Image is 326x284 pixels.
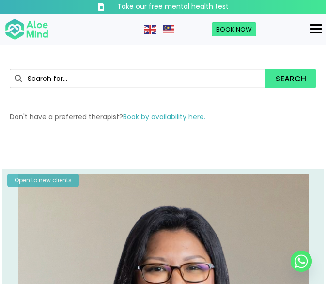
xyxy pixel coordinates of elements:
[163,25,174,34] img: ms
[212,22,256,37] a: Book Now
[123,112,205,122] a: Book by availability here.
[265,69,317,88] button: Search
[163,24,175,34] a: Malay
[117,2,229,12] h3: Take our free mental health test
[7,174,79,187] div: Open to new clients
[10,69,265,88] input: Search for...
[144,25,156,34] img: en
[144,24,157,34] a: English
[291,251,312,272] a: Whatsapp
[306,21,326,37] button: Menu
[216,25,252,34] span: Book Now
[5,18,48,41] img: Aloe mind Logo
[76,2,250,12] a: Take our free mental health test
[10,112,316,122] p: Don't have a preferred therapist?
